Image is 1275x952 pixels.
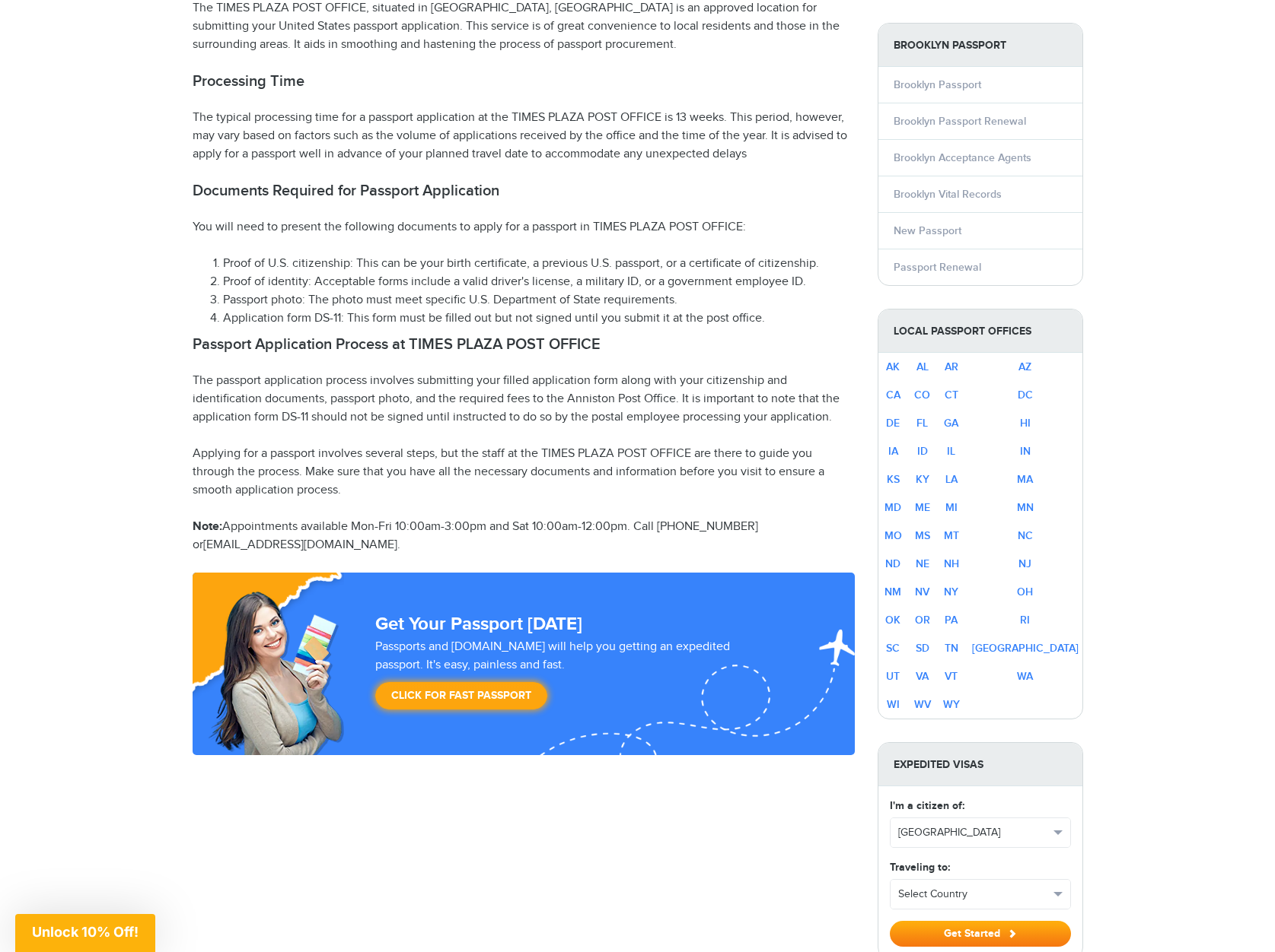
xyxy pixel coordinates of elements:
[193,518,855,554] p: Appointments available Mon-Fri 10:00am-3:00pm and Sat 10:00am-12:00pm. Call [PHONE_NUMBER] or [EM...
[193,182,855,200] h2: Documents Required for Passport Application
[886,642,900,655] a: SC
[972,642,1079,655] a: [GEOGRAPHIC_DATA]
[945,642,958,655] a: TN
[885,529,902,542] a: MO
[886,360,900,373] a: AK
[890,859,950,875] label: Traveling to:
[894,261,981,274] a: Passport Renewal
[223,291,855,309] li: Passport photo: The photo must meet specific U.S. Department of State requirements.
[193,72,855,90] h2: Processing Time
[1017,473,1033,486] a: MA
[894,78,981,91] a: Brooklyn Passport
[885,585,901,598] a: NM
[885,501,901,514] a: MD
[886,389,900,401] a: CA
[914,389,930,401] a: CO
[945,389,958,401] a: CT
[375,682,547,709] a: Click for Fast Passport
[193,519,222,534] strong: Note:
[945,501,958,514] a: MI
[917,445,928,458] a: ID
[916,360,929,373] a: AL
[886,417,900,430] a: DE
[193,218,855,236] p: You will need to present the following documents to apply for a passport in TIMES PLAZA POST OFFICE:
[1020,614,1030,627] a: RI
[894,115,1026,128] a: Brooklyn Passport Renewal
[943,698,960,711] a: WY
[1017,501,1034,514] a: MN
[1018,529,1033,542] a: NC
[193,445,855,500] p: Applying for a passport involves several steps, but the staff at the TIMES PLAZA POST OFFICE are ...
[1017,670,1033,683] a: WA
[915,501,930,514] a: ME
[944,417,958,430] a: GA
[891,880,1070,909] button: Select Country
[890,798,964,814] label: I'm a citizen of:
[1018,360,1031,373] a: AZ
[193,335,855,354] h2: Passport Application Process at TIMES PLAZA POST OFFICE
[1020,417,1031,430] a: HI
[947,445,955,458] a: IL
[890,921,1071,947] button: Get Started
[916,557,929,570] a: NE
[878,309,1082,353] strong: Local Passport Offices
[898,825,1049,840] span: [GEOGRAPHIC_DATA]
[945,360,958,373] a: AR
[944,529,959,542] a: MT
[894,188,1002,201] a: Brooklyn Vital Records
[193,109,855,163] p: The typical processing time for a passport application at the TIMES PLAZA POST OFFICE is 13 weeks...
[1018,557,1031,570] a: NJ
[1223,900,1260,937] iframe: Intercom live chat
[887,698,900,711] a: WI
[375,613,582,635] strong: Get Your Passport [DATE]
[914,698,931,711] a: WV
[888,445,898,458] a: IA
[1017,585,1033,598] a: OH
[916,642,929,655] a: SD
[1020,445,1031,458] a: IN
[369,638,785,717] div: Passports and [DOMAIN_NAME] will help you getting an expedited passport. It's easy, painless and ...
[944,557,959,570] a: NH
[887,473,900,486] a: KS
[32,924,139,940] span: Unlock 10% Off!
[915,529,930,542] a: MS
[898,887,1049,902] span: Select Country
[885,557,900,570] a: ND
[945,670,958,683] a: VT
[223,255,855,273] li: Proof of U.S. citizenship: This can be your birth certificate, a previous U.S. passport, or a cer...
[193,755,855,938] iframe: Customer reviews powered by Trustpilot
[878,24,1082,67] strong: Brooklyn Passport
[193,372,855,427] p: The passport application process involves submitting your filled application form along with your...
[945,614,958,627] a: PA
[878,743,1082,786] strong: Expedited Visas
[915,585,929,598] a: NV
[894,151,1031,164] a: Brooklyn Acceptance Agents
[916,473,929,486] a: KY
[916,417,928,430] a: FL
[916,670,929,683] a: VA
[886,670,900,683] a: UT
[885,614,900,627] a: OK
[1018,389,1033,401] a: DC
[944,585,958,598] a: NY
[891,818,1070,847] button: [GEOGRAPHIC_DATA]
[15,914,155,952] div: Unlock 10% Off!
[223,309,855,328] li: Application form DS-11: This form must be filled out but not signed until you submit it at the po...
[915,614,930,627] a: OR
[945,473,958,486] a: LA
[894,224,961,237] a: New Passport
[223,273,855,291] li: Proof of identity: Acceptable forms include a valid driver's license, a military ID, or a governm...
